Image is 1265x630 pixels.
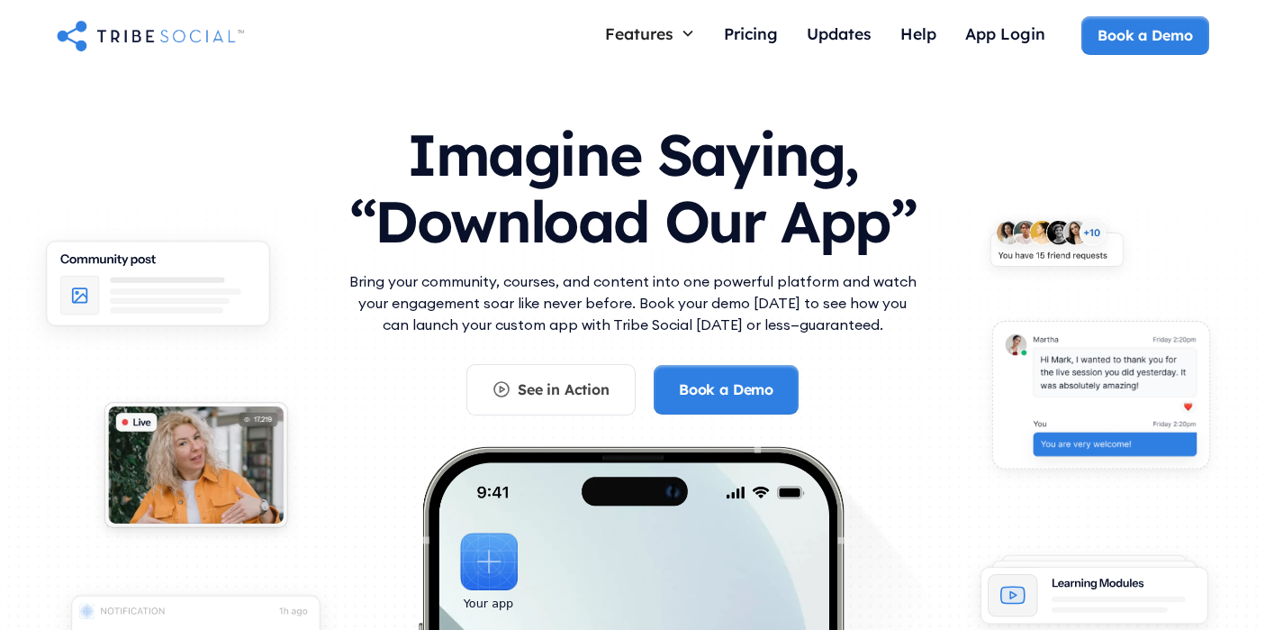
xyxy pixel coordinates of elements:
[466,364,636,415] a: See in Action
[57,17,244,53] a: home
[807,23,872,43] div: Updates
[886,16,951,55] a: Help
[25,226,291,352] img: An illustration of Community Feed
[518,379,610,399] div: See in Action
[974,308,1227,491] img: An illustration of chat
[591,16,709,50] div: Features
[464,594,513,614] div: Your app
[1081,16,1208,54] a: Book a Demo
[88,390,303,548] img: An illustration of Live video
[724,23,778,43] div: Pricing
[345,270,921,335] p: Bring your community, courses, and content into one powerful platform and watch your engagement s...
[951,16,1060,55] a: App Login
[345,104,921,263] h1: Imagine Saying, “Download Our App”
[792,16,886,55] a: Updates
[605,23,673,43] div: Features
[900,23,936,43] div: Help
[965,23,1045,43] div: App Login
[974,208,1139,287] img: An illustration of New friends requests
[709,16,792,55] a: Pricing
[654,365,799,414] a: Book a Demo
